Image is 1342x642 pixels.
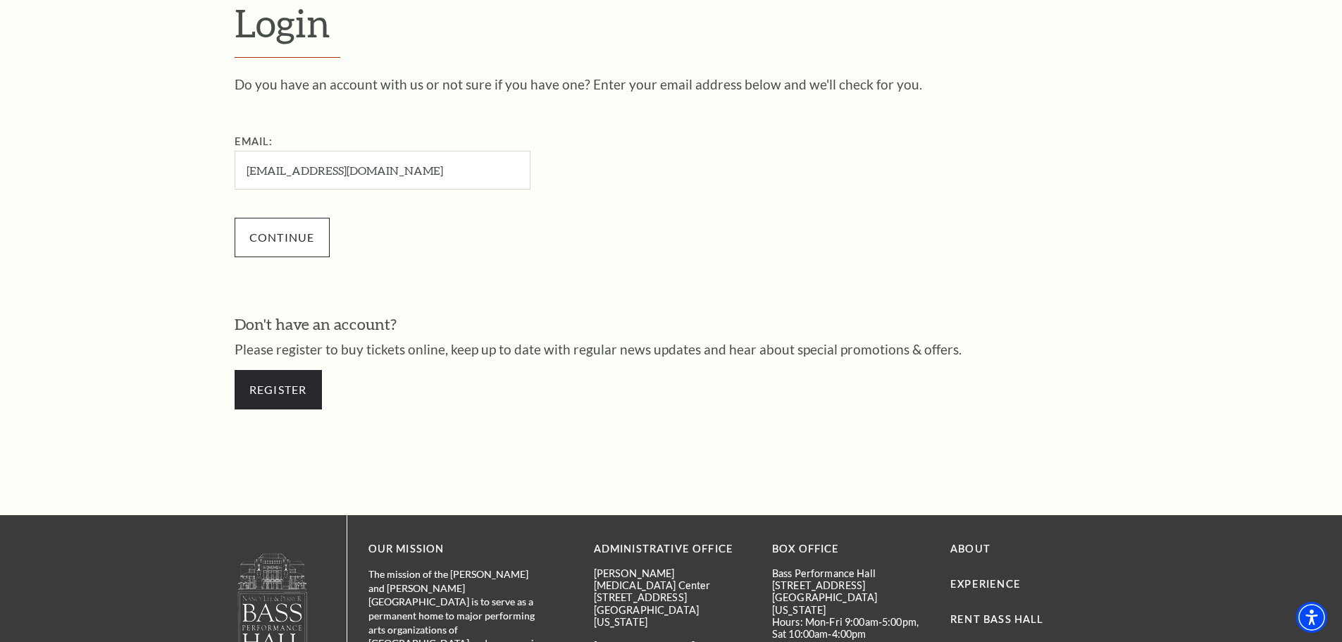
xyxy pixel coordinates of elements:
a: About [950,543,990,555]
p: Please register to buy tickets online, keep up to date with regular news updates and hear about s... [235,342,1108,356]
p: [STREET_ADDRESS] [594,591,751,603]
p: [GEOGRAPHIC_DATA][US_STATE] [594,604,751,629]
p: Bass Performance Hall [772,567,929,579]
p: [PERSON_NAME][MEDICAL_DATA] Center [594,567,751,592]
div: Accessibility Menu [1296,602,1327,633]
p: Hours: Mon-Fri 9:00am-5:00pm, Sat 10:00am-4:00pm [772,616,929,641]
h3: Don't have an account? [235,314,1108,335]
p: [GEOGRAPHIC_DATA][US_STATE] [772,591,929,616]
a: Register [235,370,322,409]
a: Experience [950,578,1021,590]
a: Rent Bass Hall [950,613,1043,625]
p: OUR MISSION [368,541,545,558]
p: Do you have an account with us or not sure if you have one? Enter your email address below and we... [235,78,1108,91]
p: Administrative Office [594,541,751,558]
input: Submit button [235,218,330,257]
p: [STREET_ADDRESS] [772,579,929,591]
p: BOX OFFICE [772,541,929,558]
input: Required [235,151,530,190]
label: Email: [235,135,273,147]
